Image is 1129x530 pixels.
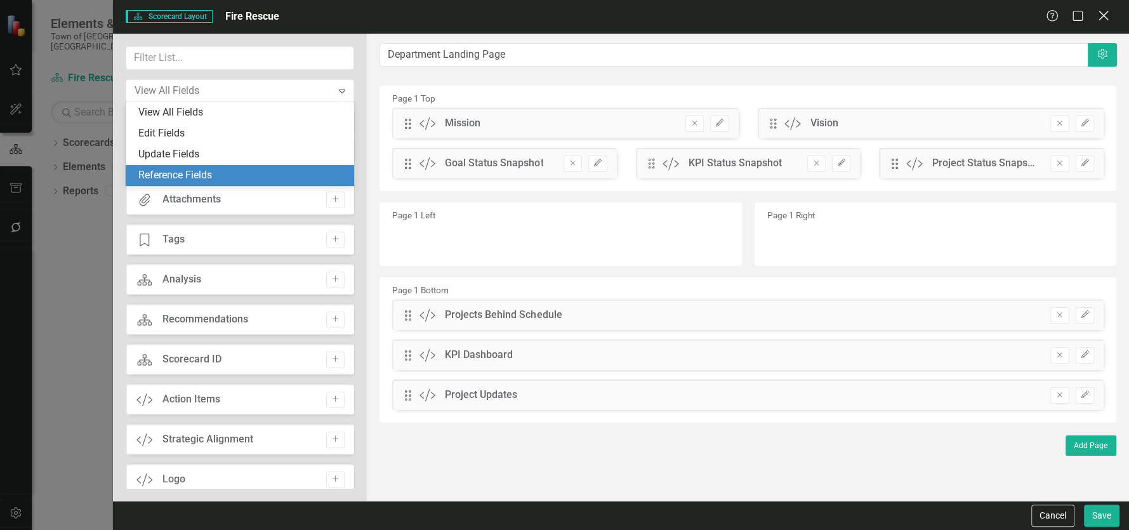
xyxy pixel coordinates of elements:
div: Project Updates [445,388,517,402]
button: Save [1084,505,1119,527]
div: Recommendations [162,312,248,327]
input: Layout Name [380,43,1088,67]
button: Cancel [1031,505,1074,527]
div: Projects Behind Schedule [445,308,562,322]
div: Strategic Alignment [162,432,253,447]
div: Mission [445,116,480,131]
div: View All Fields [138,105,347,120]
div: Analysis [162,272,201,287]
div: Edit Fields [138,126,347,141]
div: Goal Status Snapshot [445,156,543,171]
div: Tags [162,232,185,247]
div: Update Fields [138,147,347,162]
div: Project Status Snapshot [932,156,1038,171]
button: Add Page [1066,435,1116,456]
small: Page 1 Left [392,210,435,220]
input: Filter List... [126,46,354,70]
span: Scorecard Layout [126,10,213,23]
div: KPI Status Snapshot [689,156,782,171]
div: Scorecard ID [162,352,221,367]
div: Logo [162,472,185,487]
div: Action Items [162,392,220,407]
small: Page 1 Right [767,210,815,220]
small: Page 1 Bottom [392,285,449,295]
span: Fire Rescue [225,10,279,22]
div: Reference Fields [138,168,347,183]
div: KPI Dashboard [445,348,513,362]
div: Attachments [162,192,221,207]
div: Vision [810,116,838,131]
small: Page 1 Top [392,93,435,103]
